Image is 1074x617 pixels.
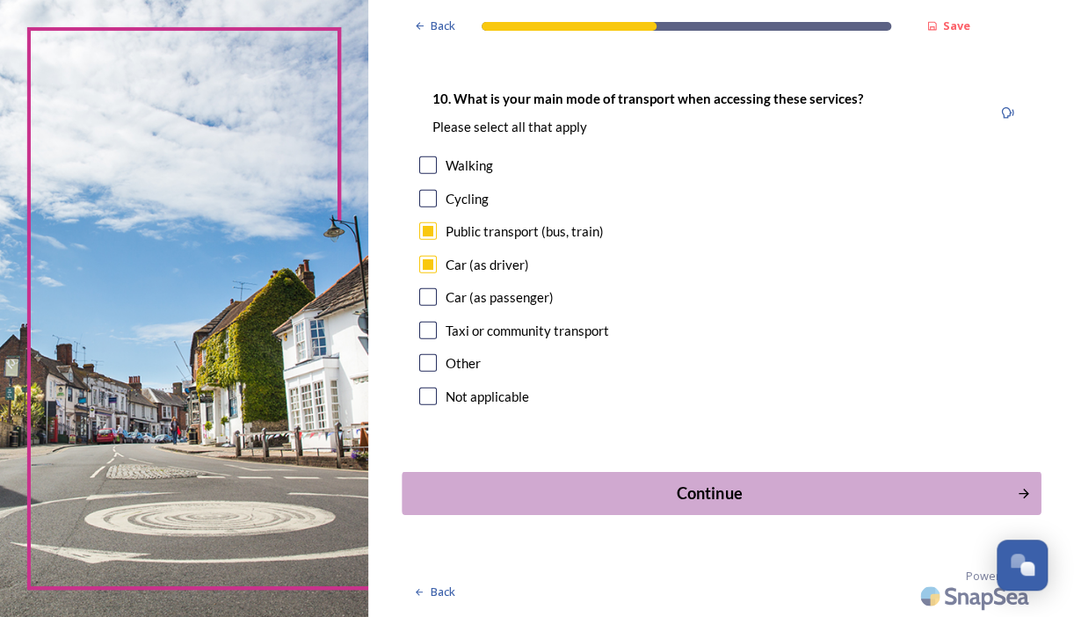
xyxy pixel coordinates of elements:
span: Powered by [966,568,1029,584]
strong: Save [943,18,970,33]
div: Not applicable [446,387,529,407]
span: Back [431,18,455,34]
div: Car (as passenger) [446,287,554,308]
button: Continue [402,472,1041,515]
div: Other [446,353,481,374]
div: Car (as driver) [446,255,529,275]
strong: 10. What is your main mode of transport when accessing these services? [432,91,863,106]
div: Continue [411,482,1006,505]
span: Back [431,584,455,600]
div: Public transport (bus, train) [446,221,604,242]
button: Open Chat [997,540,1048,591]
div: Cycling [446,189,489,209]
p: Please select all that apply [432,118,863,136]
div: Walking [446,156,493,176]
img: SnapSea Logo [915,576,1038,617]
div: Taxi or community transport [446,321,609,341]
